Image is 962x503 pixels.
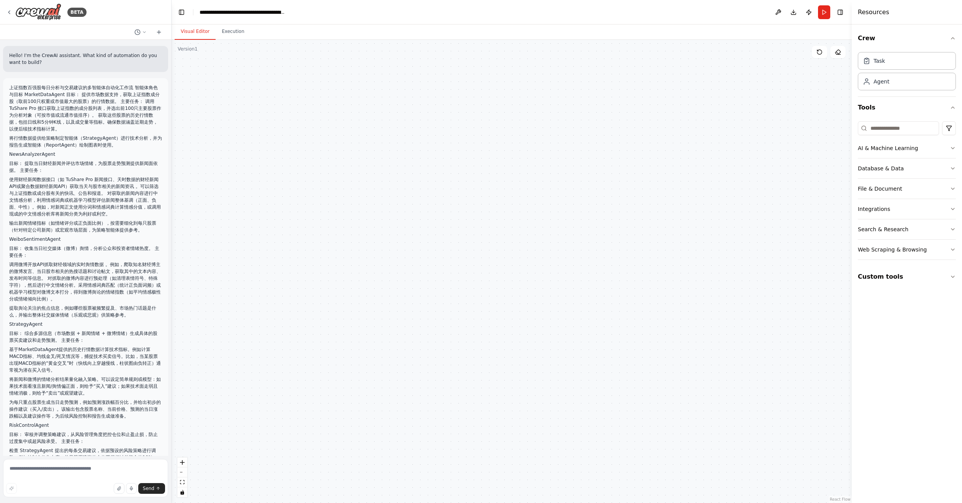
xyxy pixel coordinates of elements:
button: Crew [858,28,956,49]
p: 将新闻和微博的情绪分析结果量化融入策略。可以设定简单规则或模型：如果技术面看涨且新闻/舆情偏正面，则给予“买入”建议；如果技术面走弱且情绪消极，则给予“卖出”或观望建议。 [9,376,162,397]
div: Task [874,57,885,65]
button: Database & Data [858,158,956,178]
p: 基于MarketDataAgent提供的历史行情数据计算技术指标。例如计算MACD指标、均线金叉/死叉情况等，捕捉技术买卖信号。比如，当某股票出现MACD指标的“黄金交叉”时（快线向上穿越慢线，... [9,346,162,374]
h4: Resources [858,8,889,17]
button: Custom tools [858,266,956,287]
img: Logo [15,3,61,21]
button: AI & Machine Learning [858,138,956,158]
p: 检查 StrategyAgent 提出的每条交易建议，依据预设的风险策略进行调整。例如控制仓位集中度：单只股票建议的仓位不得超过总资金的10% （确保任何一支股票的风险敞口有限）。若Strate... [9,447,162,482]
span: Send [143,485,154,492]
p: Hello! I'm the CrewAI assistant. What kind of automation do you want to build? [9,52,162,66]
button: Search & Research [858,219,956,239]
button: toggle interactivity [177,487,187,497]
p: 目标： 收集当日社交媒体（微博）舆情，分析公众和投资者情绪热度。 主要任务： [9,245,162,259]
p: 调用微博开放API抓取财经领域的实时舆情数据 。例如，爬取知名财经博主的微博发言、当日股市相关的热搜话题和讨论帖文，获取其中的文本内容、发布时间等信息。 对抓取的微博内容进行预处理（如清理表情符... [9,261,162,302]
div: React Flow controls [177,457,187,497]
button: Send [138,483,165,494]
button: fit view [177,477,187,487]
button: zoom in [177,457,187,467]
p: 目标： 提取当日财经新闻并评估市场情绪，为股票走势预测提供新闻面依据。 主要任务： [9,160,162,174]
p: 输出新闻情绪指标（如情绪评分或正负面比例），按需要细化到每只股票（针对特定公司新闻）或宏观市场层面，为策略智能体提供参考。 [9,220,162,234]
button: Improve this prompt [6,483,17,494]
div: AI & Machine Learning [858,144,918,152]
button: Web Scraping & Browsing [858,240,956,260]
button: File & Document [858,179,956,199]
div: Crew [858,49,956,96]
button: zoom out [177,467,187,477]
button: Tools [858,97,956,118]
button: Integrations [858,199,956,219]
p: NewsAnalyzerAgent [9,151,162,158]
div: BETA [67,8,87,17]
div: Database & Data [858,165,904,172]
button: Visual Editor [175,24,216,40]
button: Hide left sidebar [176,7,187,18]
p: 将行情数据提供给策略制定智能体（StrategyAgent）进行技术分析，并为报告生成智能体（ReportAgent）绘制图表时使用。 [9,135,162,149]
p: 目标： 综合多源信息（市场数据 + 新闻情绪 + 微博情绪）生成具体的股票买卖建议和走势预测。 主要任务： [9,330,162,344]
div: Tools [858,118,956,266]
p: 上证指数百强股每日分析与交易建议的多智能体自动化工作流 智能体角色与目标 MarketDataAgent 目标： 提供市场数据支持，获取上证指数成分股（取前100只权重或市值最大的股票）的行情数... [9,84,162,132]
nav: breadcrumb [200,8,286,16]
p: 为每只重点股票生成当日走势预测，例如预测涨跌幅百分比，并给出初步的操作建议（买入/卖出）。该输出包含股票名称、当前价格、预测的当日涨跌幅以及建议操作等，为后续风险控制和报告生成做准备。 [9,399,162,420]
p: StrategyAgent [9,321,162,328]
button: Execution [216,24,250,40]
button: Start a new chat [153,28,165,37]
div: Integrations [858,205,890,213]
div: Version 1 [178,46,198,52]
p: WeiboSentimentAgent [9,236,162,243]
div: Web Scraping & Browsing [858,246,927,253]
button: Hide right sidebar [835,7,846,18]
div: Search & Research [858,225,908,233]
p: RiskControlAgent [9,422,162,429]
p: 提取舆论关注的焦点信息，例如哪些股票被频繁提及、市场热门话题是什么，并输出整体社交媒体情绪（乐观或悲观）供策略参考。 [9,305,162,318]
button: Upload files [114,483,124,494]
div: Agent [874,78,889,85]
button: Switch to previous chat [131,28,150,37]
div: File & Document [858,185,902,193]
p: 使用财经新闻数据接口（如 TuShare Pro 新闻接口、天时数据的财经新闻API或聚合数据财经新闻API）获取当天与股市相关的新闻资讯 。可以筛选与上证指数或成分股有关的快讯、公告和报道。 ... [9,176,162,217]
button: Click to speak your automation idea [126,483,137,494]
a: React Flow attribution [830,497,851,501]
p: 目标： 审核并调整策略建议，从风险管理角度把控仓位和止盈止损，防止过度集中或超风险承受。 主要任务： [9,431,162,445]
